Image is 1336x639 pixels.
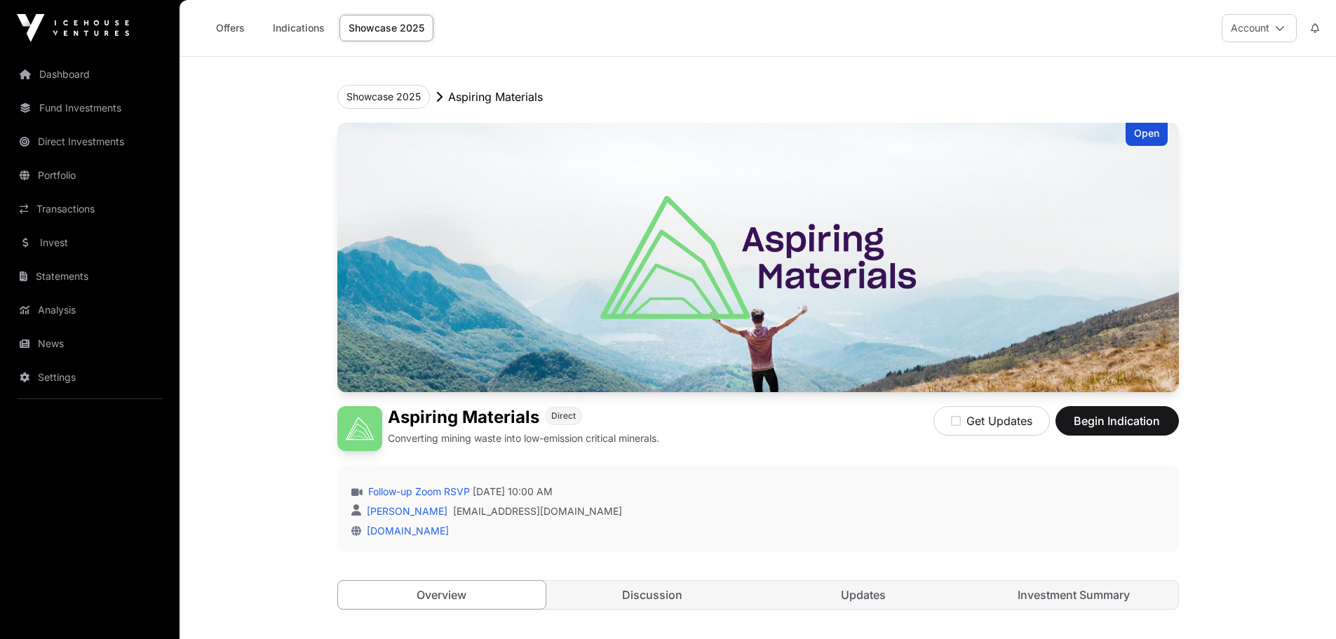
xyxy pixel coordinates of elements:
[1055,406,1179,436] button: Begin Indication
[388,406,539,429] h1: Aspiring Materials
[365,485,470,499] a: Follow-up Zoom RSVP
[11,194,168,224] a: Transactions
[453,504,622,518] a: [EMAIL_ADDRESS][DOMAIN_NAME]
[337,123,1179,392] img: Aspiring Materials
[337,406,382,451] img: Aspiring Materials
[11,126,168,157] a: Direct Investments
[933,406,1050,436] button: Get Updates
[337,580,547,610] a: Overview
[11,261,168,292] a: Statements
[11,328,168,359] a: News
[760,581,968,609] a: Updates
[548,581,757,609] a: Discussion
[202,15,258,41] a: Offers
[337,85,430,109] button: Showcase 2025
[970,581,1178,609] a: Investment Summary
[11,93,168,123] a: Fund Investments
[1055,420,1179,434] a: Begin Indication
[11,227,168,258] a: Invest
[264,15,334,41] a: Indications
[448,88,543,105] p: Aspiring Materials
[339,15,433,41] a: Showcase 2025
[473,485,553,499] span: [DATE] 10:00 AM
[1126,123,1168,146] div: Open
[338,581,1178,609] nav: Tabs
[364,505,447,517] a: [PERSON_NAME]
[551,410,576,422] span: Direct
[11,59,168,90] a: Dashboard
[11,362,168,393] a: Settings
[1073,412,1161,429] span: Begin Indication
[11,160,168,191] a: Portfolio
[1266,572,1336,639] iframe: Chat Widget
[388,431,659,445] p: Converting mining waste into low-emission critical minerals.
[11,295,168,325] a: Analysis
[17,14,129,42] img: Icehouse Ventures Logo
[1222,14,1297,42] button: Account
[361,525,449,537] a: [DOMAIN_NAME]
